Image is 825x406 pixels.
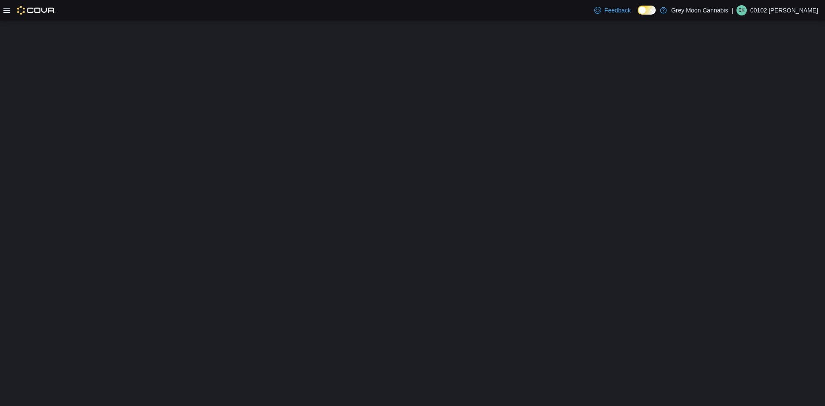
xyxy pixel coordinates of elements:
p: 00102 [PERSON_NAME] [750,5,818,15]
span: Feedback [605,6,631,15]
img: Cova [17,6,55,15]
div: 00102 Kristian Serna [736,5,747,15]
p: | [731,5,733,15]
a: Feedback [591,2,634,19]
p: Grey Moon Cannabis [671,5,728,15]
input: Dark Mode [638,6,656,15]
span: 0K [739,5,745,15]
